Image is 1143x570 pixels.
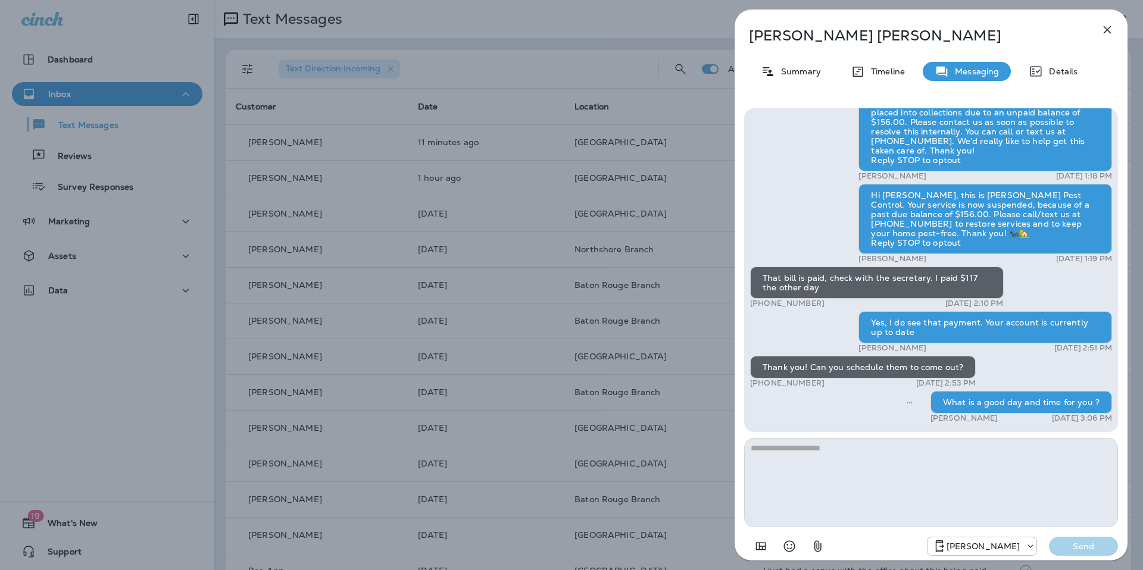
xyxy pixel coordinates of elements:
p: [DATE] 3:06 PM [1052,414,1112,423]
p: [DATE] 1:19 PM [1056,254,1112,264]
button: Add in a premade template [749,534,773,558]
p: [PHONE_NUMBER] [750,378,825,388]
p: Timeline [865,67,905,76]
p: [DATE] 2:51 PM [1054,343,1112,353]
div: What is a good day and time for you ? [930,391,1112,414]
button: Select an emoji [777,534,801,558]
p: [PERSON_NAME] [947,541,1020,551]
p: [PERSON_NAME] [858,171,926,181]
p: [PERSON_NAME] [858,343,926,353]
div: Hi [PERSON_NAME], this is [PERSON_NAME] Pest Control. Your service is now suspended, because of a... [858,184,1112,254]
div: Thank you! Can you schedule them to come out? [750,356,976,378]
p: [PERSON_NAME] [858,254,926,264]
p: [PERSON_NAME] [930,414,998,423]
p: [DATE] 2:53 PM [916,378,976,388]
div: Hi [PERSON_NAME], your account is about to be placed into collections due to an unpaid balance of... [858,92,1112,171]
div: Yes, I do see that payment. Your account is currently up to date [858,311,1112,343]
p: [PHONE_NUMBER] [750,299,825,308]
p: Messaging [949,67,999,76]
p: [PERSON_NAME] [PERSON_NAME] [749,27,1074,44]
p: Details [1043,67,1078,76]
div: That bill is paid, check with the secretary. I paid $117 the other day [750,267,1004,299]
p: [DATE] 2:10 PM [945,299,1004,308]
span: Sent [907,396,913,407]
p: Summary [775,67,821,76]
div: +1 (504) 576-9603 [927,539,1037,553]
p: [DATE] 1:18 PM [1056,171,1112,181]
